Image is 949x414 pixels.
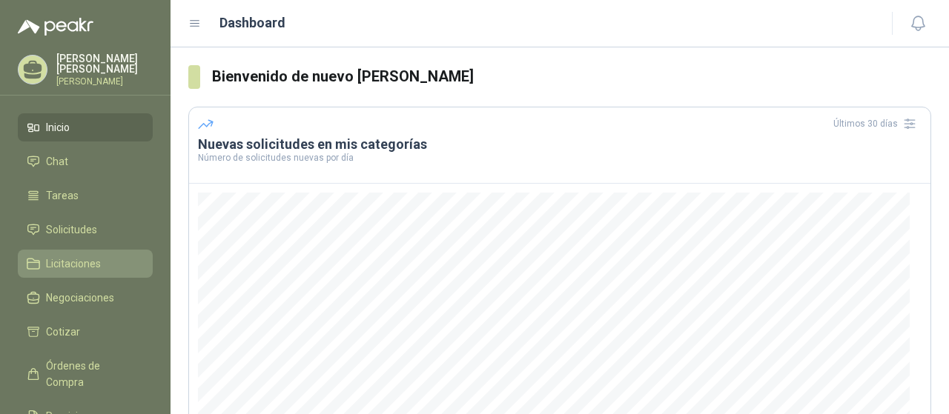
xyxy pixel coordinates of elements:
div: Últimos 30 días [833,112,922,136]
span: Negociaciones [46,290,114,306]
span: Órdenes de Compra [46,358,139,390]
p: Número de solicitudes nuevas por día [198,153,922,162]
a: Licitaciones [18,250,153,278]
span: Chat [46,153,68,170]
span: Licitaciones [46,256,101,272]
img: Logo peakr [18,18,93,36]
span: Inicio [46,119,70,136]
a: Negociaciones [18,284,153,312]
h3: Bienvenido de nuevo [PERSON_NAME] [212,65,932,88]
h1: Dashboard [219,13,285,33]
span: Solicitudes [46,221,97,238]
h3: Nuevas solicitudes en mis categorías [198,136,922,153]
a: Órdenes de Compra [18,352,153,396]
a: Chat [18,147,153,176]
a: Cotizar [18,318,153,346]
a: Solicitudes [18,216,153,244]
a: Inicio [18,113,153,141]
p: [PERSON_NAME] [PERSON_NAME] [56,53,153,74]
span: Tareas [46,187,79,204]
a: Tareas [18,181,153,210]
p: [PERSON_NAME] [56,77,153,86]
span: Cotizar [46,324,80,340]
